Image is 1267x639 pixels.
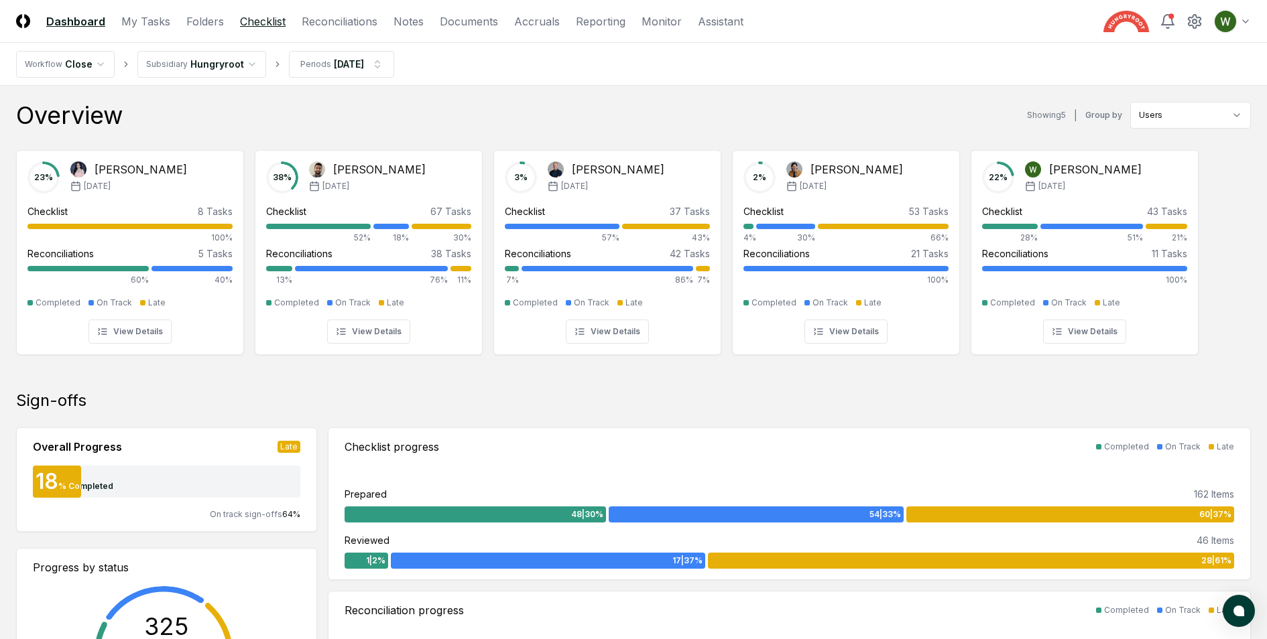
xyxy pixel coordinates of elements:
[743,246,810,261] div: Reconciliations
[1051,297,1087,309] div: On Track
[322,180,349,192] span: [DATE]
[25,58,62,70] div: Workflow
[1049,161,1142,177] div: [PERSON_NAME]
[198,204,233,218] div: 8 Tasks
[622,232,710,244] div: 43%
[148,297,166,309] div: Late
[121,13,170,29] a: My Tasks
[505,246,571,261] div: Reconciliations
[548,161,564,177] img: Jim Bulger
[366,555,385,567] span: 1 | 2 %
[1038,180,1065,192] span: [DATE]
[1197,533,1234,547] div: 46 Items
[46,13,105,29] a: Dashboard
[146,58,188,70] div: Subsidiary
[804,319,888,344] button: View Details
[16,51,394,78] nav: breadcrumb
[278,441,300,453] div: Late
[786,161,802,177] img: Steve Murphy
[295,274,447,286] div: 76%
[522,274,692,286] div: 86%
[1104,441,1149,453] div: Completed
[1165,604,1201,616] div: On Track
[300,58,331,70] div: Periods
[327,319,410,344] button: View Details
[333,161,426,177] div: [PERSON_NAME]
[430,204,471,218] div: 67 Tasks
[672,555,703,567] span: 17 | 37 %
[1217,604,1234,616] div: Late
[255,139,483,355] a: 38%Imran Elahi[PERSON_NAME][DATE]Checklist67 Tasks52%18%30%Reconciliations38 Tasks13%76%11%Comple...
[266,274,292,286] div: 13%
[743,274,949,286] div: 100%
[27,246,94,261] div: Reconciliations
[266,232,371,244] div: 52%
[36,297,80,309] div: Completed
[328,427,1252,580] a: Checklist progressCompletedOn TrackLatePrepared162 Items48|30%54|33%60|37%Reviewed46 Items1|2%17|...
[1199,508,1231,520] span: 60 | 37 %
[152,274,233,286] div: 40%
[1201,555,1231,567] span: 28 | 61 %
[505,232,619,244] div: 57%
[1043,319,1126,344] button: View Details
[572,161,664,177] div: [PERSON_NAME]
[982,246,1048,261] div: Reconciliations
[909,204,949,218] div: 53 Tasks
[373,232,409,244] div: 18%
[743,204,784,218] div: Checklist
[33,559,300,575] div: Progress by status
[450,274,471,286] div: 11%
[16,14,30,28] img: Logo
[1074,109,1077,123] div: |
[289,51,394,78] button: Periods[DATE]
[698,13,743,29] a: Assistant
[971,139,1199,355] a: 22%Wesley Xu[PERSON_NAME][DATE]Checklist43 Tasks28%51%21%Reconciliations11 Tasks100%CompletedOn T...
[1040,232,1142,244] div: 51%
[440,13,498,29] a: Documents
[1152,246,1187,261] div: 11 Tasks
[493,139,721,355] a: 3%Jim Bulger[PERSON_NAME][DATE]Checklist37 Tasks57%43%Reconciliations42 Tasks7%86%7%CompletedOn T...
[670,246,710,261] div: 42 Tasks
[561,180,588,192] span: [DATE]
[696,274,710,286] div: 7%
[302,13,377,29] a: Reconciliations
[16,102,123,129] div: Overview
[95,161,187,177] div: [PERSON_NAME]
[309,161,325,177] img: Imran Elahi
[210,509,282,519] span: On track sign-offs
[576,13,625,29] a: Reporting
[756,232,815,244] div: 30%
[812,297,848,309] div: On Track
[505,274,519,286] div: 7%
[800,180,827,192] span: [DATE]
[58,480,113,492] div: % Completed
[387,297,404,309] div: Late
[810,161,903,177] div: [PERSON_NAME]
[990,297,1035,309] div: Completed
[1194,487,1234,501] div: 162 Items
[88,319,172,344] button: View Details
[266,204,306,218] div: Checklist
[70,161,86,177] img: Gaile De Leon
[240,13,286,29] a: Checklist
[1085,111,1122,119] label: Group by
[864,297,882,309] div: Late
[574,297,609,309] div: On Track
[642,13,682,29] a: Monitor
[911,246,949,261] div: 21 Tasks
[982,204,1022,218] div: Checklist
[751,297,796,309] div: Completed
[1165,441,1201,453] div: On Track
[1223,595,1255,627] button: atlas-launcher
[186,13,224,29] a: Folders
[625,297,643,309] div: Late
[27,274,149,286] div: 60%
[16,139,244,355] a: 23%Gaile De Leon[PERSON_NAME][DATE]Checklist8 Tasks100%Reconciliations5 Tasks60%40%CompletedOn Tr...
[566,319,649,344] button: View Details
[84,180,111,192] span: [DATE]
[571,508,603,520] span: 48 | 30 %
[266,246,333,261] div: Reconciliations
[412,232,471,244] div: 30%
[335,297,371,309] div: On Track
[982,232,1038,244] div: 28%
